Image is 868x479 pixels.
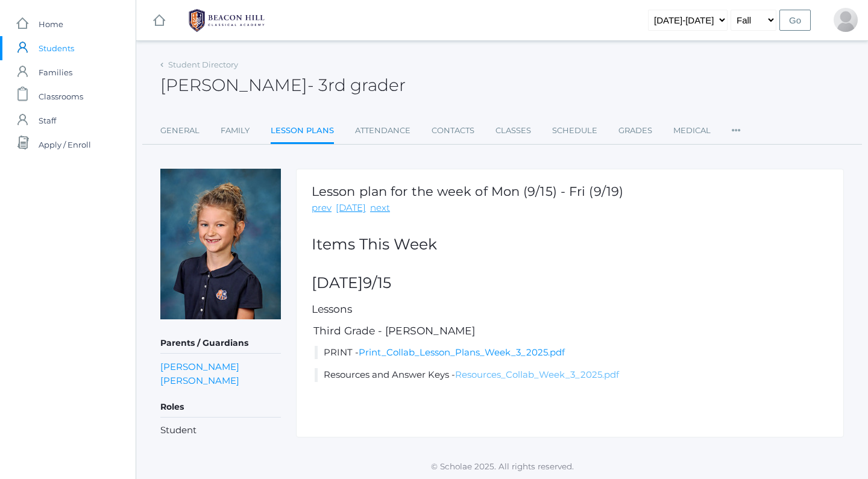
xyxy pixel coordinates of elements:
[618,119,652,143] a: Grades
[673,119,711,143] a: Medical
[168,60,238,69] a: Student Directory
[39,60,72,84] span: Families
[312,184,623,198] h1: Lesson plan for the week of Mon (9/15) - Fri (9/19)
[39,36,74,60] span: Students
[160,374,239,387] a: [PERSON_NAME]
[160,76,406,95] h2: [PERSON_NAME]
[315,346,828,360] li: PRINT -
[307,75,406,95] span: - 3rd grader
[160,424,281,437] li: Student
[312,325,828,337] h5: Third Grade - [PERSON_NAME]
[312,275,828,292] h2: [DATE]
[271,119,334,145] a: Lesson Plans
[312,236,828,253] h2: Items This Week
[181,5,272,36] img: BHCALogos-05-308ed15e86a5a0abce9b8dd61676a3503ac9727e845dece92d48e8588c001991.png
[221,119,250,143] a: Family
[779,10,811,31] input: Go
[495,119,531,143] a: Classes
[160,119,200,143] a: General
[312,304,828,315] h5: Lessons
[336,201,366,215] a: [DATE]
[39,108,56,133] span: Staff
[160,169,281,319] img: Idella Long
[363,274,391,292] span: 9/15
[39,84,83,108] span: Classrooms
[552,119,597,143] a: Schedule
[312,201,332,215] a: prev
[39,12,63,36] span: Home
[355,119,410,143] a: Attendance
[136,460,868,472] p: © Scholae 2025. All rights reserved.
[160,333,281,354] h5: Parents / Guardians
[432,119,474,143] a: Contacts
[160,397,281,418] h5: Roles
[39,133,91,157] span: Apply / Enroll
[455,369,619,380] a: Resources_Collab_Week_3_2025.pdf
[834,8,858,32] div: Stephen Long
[160,360,239,374] a: [PERSON_NAME]
[359,346,565,358] a: Print_Collab_Lesson_Plans_Week_3_2025.pdf
[370,201,390,215] a: next
[315,368,828,382] li: Resources and Answer Keys -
